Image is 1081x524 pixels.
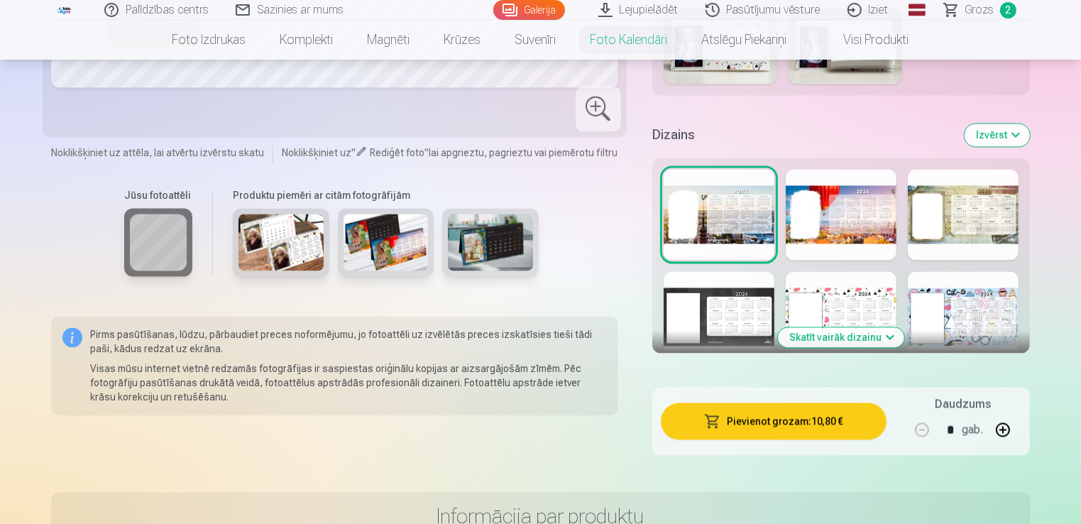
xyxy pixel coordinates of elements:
span: lai apgrieztu, pagrieztu vai piemērotu filtru [429,147,618,158]
button: Skatīt vairāk dizainu [778,327,904,347]
h5: Dizains [652,125,954,145]
span: Grozs [965,1,994,18]
span: Noklikšķiniet uz attēla, lai atvērtu izvērstu skatu [51,146,264,160]
a: Atslēgu piekariņi [685,20,804,60]
a: Krūzes [427,20,498,60]
button: Izvērst [965,124,1030,146]
span: Noklikšķiniet uz [282,147,351,158]
h5: Daudzums [935,395,991,413]
a: Suvenīri [498,20,574,60]
span: Rediģēt foto [370,147,424,158]
button: Pievienot grozam:10,80 € [661,403,887,440]
span: " [424,147,429,158]
a: Magnēti [351,20,427,60]
a: Komplekti [263,20,351,60]
h6: Jūsu fotoattēli [124,188,192,202]
span: 2 [1000,2,1016,18]
p: Pirms pasūtīšanas, lūdzu, pārbaudiet preces noformējumu, jo fotoattēli uz izvēlētās preces izskat... [91,327,607,356]
a: Visi produkti [804,20,926,60]
span: " [351,147,356,158]
div: gab. [962,413,983,447]
a: Foto kalendāri [574,20,685,60]
h6: Produktu piemēri ar citām fotogrāfijām [227,188,544,202]
img: /fa1 [57,6,72,14]
p: Visas mūsu internet vietnē redzamās fotogrāfijas ir saspiestas oriģinālu kopijas ar aizsargājošām... [91,361,607,404]
a: Foto izdrukas [155,20,263,60]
